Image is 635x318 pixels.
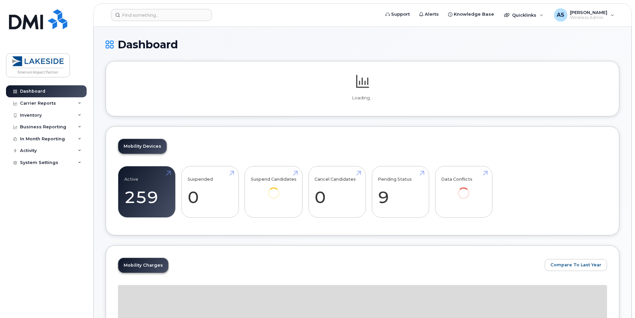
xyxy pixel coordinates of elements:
h1: Dashboard [106,39,619,50]
a: Data Conflicts [441,170,486,208]
a: Pending Status 9 [378,170,423,214]
a: Cancel Candidates 0 [315,170,359,214]
a: Active 259 [124,170,169,214]
a: Mobility Charges [118,258,168,273]
a: Suspended 0 [188,170,233,214]
a: Mobility Devices [118,139,167,154]
span: Compare To Last Year [550,262,601,268]
a: Suspend Candidates [251,170,297,208]
button: Compare To Last Year [545,259,607,271]
p: Loading... [118,95,607,101]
